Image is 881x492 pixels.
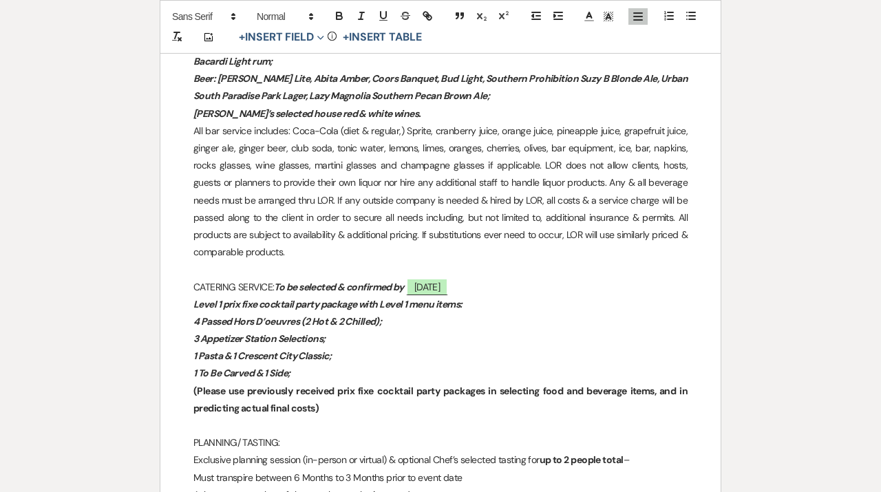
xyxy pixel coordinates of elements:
[580,8,599,25] span: Text Color
[193,298,463,310] em: Level 1 prix fixe cocktail party package with Level 1 menu items:
[193,279,688,296] p: CATERING SERVICE:
[540,453,624,466] strong: up to 2 people total
[234,29,329,45] button: Insert Field
[193,122,688,261] p: All bar service includes: Coca-Cola (diet & regular,) Sprite, cranberry juice, orange juice, pine...
[239,32,245,43] span: +
[338,29,427,45] button: +Insert Table
[274,281,403,293] em: To be selected & confirmed by
[193,332,326,345] em: 3 Appetizer Station Selections;
[193,434,688,451] p: PLANNING/ TASTING:
[251,8,318,25] span: Header Formats
[193,451,688,469] p: Exclusive planning session (in-person or virtual) & optional Chef’s selected tasting for –
[193,72,689,102] em: Beer: [PERSON_NAME] Lite, Abita Amber, Coors Banquet, Bud Light, Southern Prohibition Suzy B Blon...
[406,278,449,295] span: [DATE]
[343,32,349,43] span: +
[193,385,689,414] strong: (Please use previously received prix fixe cocktail party packages in selecting food and beverage ...
[193,315,381,328] em: 4 Passed Hors D’oeuvres (2 Hot & 2 Chilled);
[193,367,290,379] em: 1 To Be Carved & 1 Side;
[193,469,688,486] p: Must transpire between 6 Months to 3 Months prior to event date
[599,8,618,25] span: Text Background Color
[628,8,648,25] span: Alignment
[193,107,421,120] em: [PERSON_NAME]’s selected house red & white wines.
[193,350,331,362] em: 1 Pasta & 1 Crescent City Classic;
